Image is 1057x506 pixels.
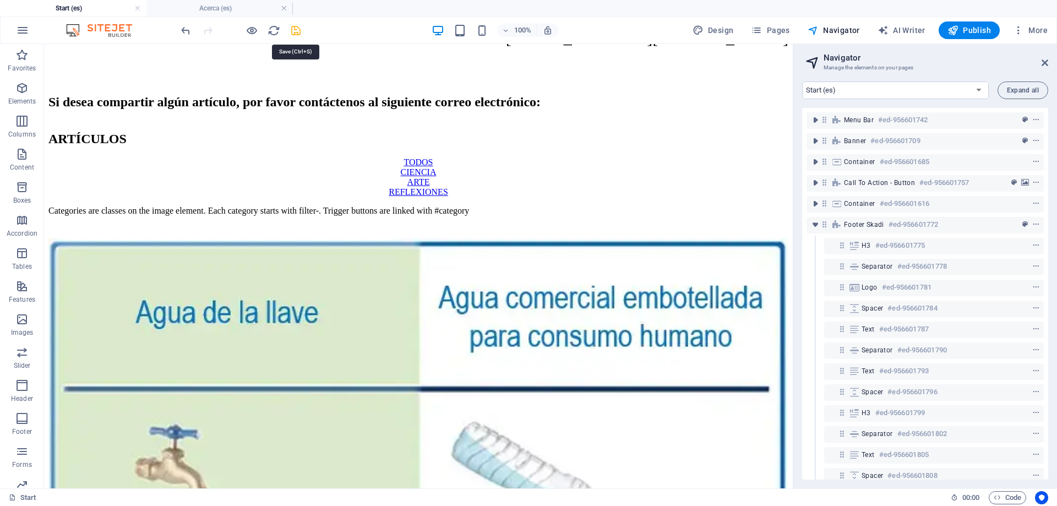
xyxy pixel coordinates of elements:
button: background [1020,176,1031,189]
span: More [1013,25,1048,36]
button: toggle-expand [809,134,822,148]
h6: #ed-956601787 [879,323,929,336]
h6: #ed-956601616 [880,197,929,210]
h6: #ed-956601790 [897,344,947,357]
button: 100% [498,24,537,37]
button: context-menu [1031,364,1042,378]
h6: #ed-956601772 [889,218,938,231]
p: Boxes [13,196,31,205]
p: Columns [8,130,36,139]
h6: #ed-956601685 [880,155,929,168]
span: Menu Bar [844,116,874,124]
button: context-menu [1031,218,1042,231]
button: Code [989,491,1026,504]
div: Design (Ctrl+Alt+Y) [688,21,738,39]
p: Tables [12,262,32,271]
h6: #ed-956601796 [887,385,937,399]
span: Logo [862,283,878,292]
i: Reload page [268,24,280,37]
i: On resize automatically adjust zoom level to fit chosen device. [543,25,553,35]
p: Features [9,295,35,304]
span: H3 [862,409,871,417]
h6: #ed-956601802 [897,427,947,440]
span: Container [844,157,875,166]
button: preset [1009,176,1020,189]
span: Pages [751,25,789,36]
span: Navigator [808,25,860,36]
span: Text [862,325,875,334]
button: context-menu [1031,134,1042,148]
h3: Manage the elements on your pages [824,63,1026,73]
span: Expand all [1007,87,1039,94]
a: Click to cancel selection. Double-click to open Pages [9,491,36,504]
button: save [289,24,302,37]
h6: #ed-956601742 [878,113,928,127]
span: H3 [862,241,871,250]
button: context-menu [1031,281,1042,294]
p: Content [10,163,34,172]
span: : [970,493,972,502]
p: Footer [12,427,32,436]
span: Design [693,25,734,36]
span: Call to Action - Button [844,178,915,187]
span: Spacer [862,471,883,480]
button: context-menu [1031,344,1042,357]
button: More [1009,21,1052,39]
button: preset [1020,113,1031,127]
h6: Session time [951,491,980,504]
span: Separator [862,429,893,438]
button: preset [1020,218,1031,231]
button: context-menu [1031,176,1042,189]
button: toggle-expand [809,218,822,231]
h6: #ed-956601793 [879,364,929,378]
button: context-menu [1031,155,1042,168]
button: reload [267,24,280,37]
p: Slider [14,361,31,370]
button: Publish [939,21,1000,39]
p: Elements [8,97,36,106]
span: Spacer [862,304,883,313]
h6: #ed-956601775 [875,239,925,252]
img: Editor Logo [63,24,146,37]
span: Banner [844,137,866,145]
span: Separator [862,262,893,271]
h6: 100% [514,24,532,37]
button: context-menu [1031,427,1042,440]
button: context-menu [1031,469,1042,482]
span: Text [862,450,875,459]
h6: #ed-956601757 [919,176,969,189]
button: context-menu [1031,323,1042,336]
h6: #ed-956601778 [897,260,947,273]
span: AI Writer [878,25,925,36]
button: Usercentrics [1035,491,1048,504]
button: context-menu [1031,197,1042,210]
h6: #ed-956601784 [887,302,937,315]
h6: #ed-956601781 [882,281,931,294]
p: Images [11,328,34,337]
span: Code [994,491,1021,504]
button: Expand all [998,81,1048,99]
p: Favorites [8,64,36,73]
span: Text [862,367,875,376]
span: 00 00 [962,491,979,504]
h4: Acerca (es) [146,2,293,14]
button: toggle-expand [809,155,822,168]
button: Navigator [803,21,864,39]
button: context-menu [1031,113,1042,127]
button: toggle-expand [809,197,822,210]
span: Container [844,199,875,208]
i: Undo: Edit headline (Ctrl+Z) [179,24,192,37]
button: toggle-expand [809,113,822,127]
button: context-menu [1031,302,1042,315]
button: context-menu [1031,239,1042,252]
button: context-menu [1031,260,1042,273]
h2: Navigator [824,53,1048,63]
button: Pages [747,21,794,39]
p: Header [11,394,33,403]
h6: #ed-956601805 [879,448,929,461]
h6: #ed-956601799 [875,406,925,420]
h6: #ed-956601808 [887,469,937,482]
button: context-menu [1031,448,1042,461]
button: AI Writer [873,21,930,39]
button: undo [179,24,192,37]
